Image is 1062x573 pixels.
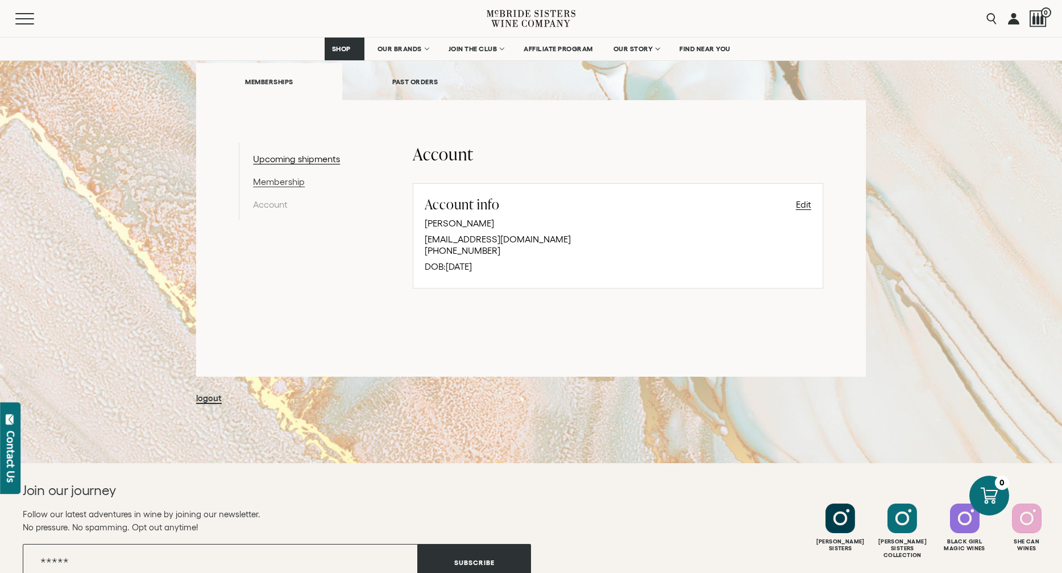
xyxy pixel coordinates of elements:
[377,45,422,53] span: OUR BRANDS
[935,538,994,552] div: Black Girl Magic Wines
[606,38,667,60] a: OUR STORY
[997,538,1056,552] div: She Can Wines
[23,508,531,534] p: Follow our latest adventures in wine by joining our newsletter. No pressure. No spamming. Opt out...
[23,481,480,500] h2: Join our journey
[196,63,342,100] a: MEMBERSHIPS
[516,38,600,60] a: AFFILIATE PROGRAM
[873,538,932,559] div: [PERSON_NAME] Sisters Collection
[811,504,870,552] a: Follow McBride Sisters on Instagram [PERSON_NAME]Sisters
[342,62,488,101] a: PAST ORDERS
[332,45,351,53] span: SHOP
[679,45,731,53] span: FIND NEAR YOU
[935,504,994,552] a: Follow Black Girl Magic Wines on Instagram Black GirlMagic Wines
[995,476,1009,490] div: 0
[196,393,222,404] a: logout
[997,504,1056,552] a: Follow SHE CAN Wines on Instagram She CanWines
[672,38,738,60] a: FIND NEAR YOU
[449,45,497,53] span: JOIN THE CLUB
[441,38,511,60] a: JOIN THE CLUB
[370,38,435,60] a: OUR BRANDS
[873,504,932,559] a: Follow McBride Sisters Collection on Instagram [PERSON_NAME] SistersCollection
[325,38,364,60] a: SHOP
[1041,7,1051,18] span: 0
[15,13,56,24] button: Mobile Menu Trigger
[613,45,653,53] span: OUR STORY
[524,45,593,53] span: AFFILIATE PROGRAM
[5,431,16,483] div: Contact Us
[811,538,870,552] div: [PERSON_NAME] Sisters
